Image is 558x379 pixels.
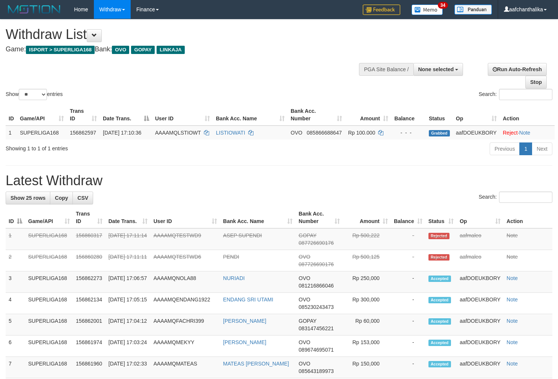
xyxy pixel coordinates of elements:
[507,339,518,345] a: Note
[6,192,50,204] a: Show 25 rows
[25,336,73,357] td: SUPERLIGA168
[418,66,454,72] span: None selected
[363,4,400,15] img: Feedback.jpg
[25,314,73,336] td: SUPERLIGA168
[112,46,129,54] span: OVO
[6,89,63,100] label: Show entries
[507,318,518,324] a: Note
[391,357,425,378] td: -
[73,250,106,271] td: 156860280
[413,63,463,76] button: None selected
[307,130,342,136] span: Copy 085866688647 to clipboard
[151,228,220,250] td: AAAAMQTESTWD9
[17,126,67,139] td: SUPERLIGA168
[26,46,95,54] span: ISPORT > SUPERLIGA168
[343,271,391,293] td: Rp 250,000
[67,104,100,126] th: Trans ID: activate to sort column ascending
[343,250,391,271] td: Rp 500,125
[106,357,151,378] td: [DATE] 17:02:33
[500,104,555,126] th: Action
[157,46,185,54] span: LINKAJA
[457,207,504,228] th: Op: activate to sort column ascending
[216,130,245,136] a: LISTIOWATI
[70,130,96,136] span: 156862597
[17,104,67,126] th: Game/API: activate to sort column ascending
[299,275,310,281] span: OVO
[343,336,391,357] td: Rp 153,000
[6,173,552,188] h1: Latest Withdraw
[499,89,552,100] input: Search:
[343,207,391,228] th: Amount: activate to sort column ascending
[479,192,552,203] label: Search:
[457,228,504,250] td: aafmaleo
[106,228,151,250] td: [DATE] 17:11:14
[25,271,73,293] td: SUPERLIGA168
[131,46,155,54] span: GOPAY
[299,283,333,289] span: Copy 081216866046 to clipboard
[507,361,518,367] a: Note
[106,250,151,271] td: [DATE] 17:11:11
[426,104,453,126] th: Status
[391,336,425,357] td: -
[6,46,365,53] h4: Game: Bank:
[428,233,449,239] span: Rejected
[73,314,106,336] td: 156862001
[155,130,201,136] span: AAAAMQLSTIOWT
[223,339,266,345] a: [PERSON_NAME]
[6,314,25,336] td: 5
[6,271,25,293] td: 3
[152,104,213,126] th: User ID: activate to sort column ascending
[343,357,391,378] td: Rp 150,000
[438,2,448,9] span: 34
[457,336,504,357] td: aafDOEUKBORY
[428,254,449,261] span: Rejected
[391,293,425,314] td: -
[345,104,391,126] th: Amount: activate to sort column ascending
[25,207,73,228] th: Game/API: activate to sort column ascending
[6,126,17,139] td: 1
[25,357,73,378] td: SUPERLIGA168
[6,207,25,228] th: ID: activate to sort column descending
[291,130,302,136] span: OVO
[73,357,106,378] td: 156861960
[19,89,47,100] select: Showentries
[391,271,425,293] td: -
[503,130,518,136] a: Reject
[50,192,73,204] a: Copy
[151,314,220,336] td: AAAAMQFACHRI399
[343,314,391,336] td: Rp 60,000
[488,63,547,76] a: Run Auto-Refresh
[25,293,73,314] td: SUPERLIGA168
[457,293,504,314] td: aafDOEUKBORY
[425,207,457,228] th: Status: activate to sort column ascending
[391,104,426,126] th: Balance
[299,240,333,246] span: Copy 087726690176 to clipboard
[6,250,25,271] td: 2
[106,293,151,314] td: [DATE] 17:05:15
[6,104,17,126] th: ID
[73,207,106,228] th: Trans ID: activate to sort column ascending
[6,27,365,42] h1: Withdraw List
[6,293,25,314] td: 4
[223,318,266,324] a: [PERSON_NAME]
[507,297,518,303] a: Note
[25,228,73,250] td: SUPERLIGA168
[223,361,289,367] a: MATEAS [PERSON_NAME]
[428,340,451,346] span: Accepted
[507,232,518,238] a: Note
[6,228,25,250] td: 1
[6,357,25,378] td: 7
[500,126,555,139] td: ·
[343,228,391,250] td: Rp 500,222
[288,104,345,126] th: Bank Acc. Number: activate to sort column ascending
[73,271,106,293] td: 156862273
[220,207,296,228] th: Bank Acc. Name: activate to sort column ascending
[391,250,425,271] td: -
[151,250,220,271] td: AAAAMQTESTWD6
[106,314,151,336] td: [DATE] 17:04:12
[519,142,532,155] a: 1
[151,357,220,378] td: AAAAMQMATEAS
[504,207,552,228] th: Action
[223,232,262,238] a: ASEP SUPENDI
[348,130,375,136] span: Rp 100.000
